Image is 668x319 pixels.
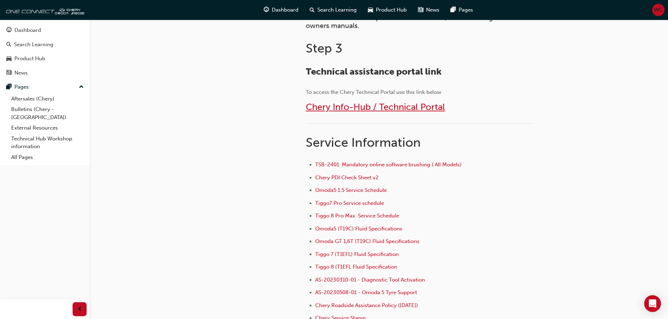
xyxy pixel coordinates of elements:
a: guage-iconDashboard [258,3,304,17]
div: Search Learning [14,41,53,49]
a: Tiggo 8 Pro Max Service Schedule [315,213,399,219]
span: WC [654,6,663,14]
span: search-icon [310,6,315,14]
span: Technical assistance portal link [306,66,441,77]
a: Omoda5 1.5 Service Schedule [315,187,387,193]
a: search-iconSearch Learning [304,3,362,17]
a: Chery Info-Hub / Technical Portal [306,102,445,112]
div: Pages [14,83,29,91]
a: Search Learning [3,38,87,51]
span: news-icon [418,6,423,14]
a: TSB-2401: Mandatory online software brushing ( All Models) [315,161,461,168]
a: pages-iconPages [445,3,479,17]
button: DashboardSearch LearningProduct HubNews [3,22,87,81]
span: Pages [459,6,473,14]
a: Dashboard [3,24,87,37]
a: AS-20230310-01 - Diagnostic Tool Activation [315,277,425,283]
span: Dashboard [272,6,298,14]
span: up-icon [79,83,84,92]
span: pages-icon [451,6,456,14]
span: pages-icon [6,84,12,90]
span: Search Learning [317,6,357,14]
a: Omoda5 (T19C) Fluid Specifications [315,226,402,232]
span: prev-icon [77,305,82,314]
span: guage-icon [6,27,12,34]
a: Tiggo 7 (T1EFL) Fluid Specification [315,251,400,257]
a: External Resources [8,123,87,133]
button: WC [652,4,664,16]
a: Omoda GT 1,6T (T19C) Fluid Specifications [315,238,419,244]
a: AS-20230508-01 - Omoda 5 Tyre Support [315,289,417,296]
div: Dashboard [14,26,41,34]
a: Tiggo 8 (T1EFL Fluid Specification [315,264,397,270]
span: search-icon [6,42,11,48]
div: Open Intercom Messenger [644,295,661,312]
span: News [426,6,439,14]
span: Step 3 [306,41,342,56]
a: Bulletins (Chery - [GEOGRAPHIC_DATA]) [8,104,87,123]
a: News [3,67,87,79]
span: to explore service manuals, Electrical diagram and owners manuals. [306,14,521,30]
a: All Pages [8,152,87,163]
span: car-icon [368,6,373,14]
a: Technical Hub Workshop information [8,133,87,152]
span: Service Information [306,135,421,150]
div: Product Hub [14,55,45,63]
a: news-iconNews [412,3,445,17]
span: car-icon [6,56,12,62]
button: Pages [3,81,87,93]
div: News [14,69,28,77]
span: guage-icon [264,6,269,14]
img: oneconnect [4,3,84,17]
a: Chery Roadside Assistance Policy ([DATE]) [315,302,418,308]
a: Product Hub [3,52,87,65]
span: Product Hub [376,6,407,14]
a: Tiggo7 Pro Service schedule [315,200,384,206]
a: car-iconProduct Hub [362,3,412,17]
span: To access the Chery Technical Portal use this link below [306,89,441,95]
a: Chery PDI Check Sheet v2 [315,174,379,181]
span: news-icon [6,70,12,76]
a: Aftersales (Chery) [8,93,87,104]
